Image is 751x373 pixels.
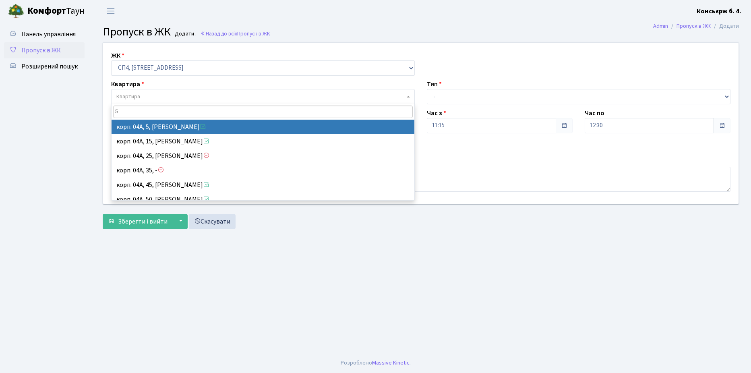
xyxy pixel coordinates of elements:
[711,22,739,31] li: Додати
[4,58,85,75] a: Розширений пошук
[4,42,85,58] a: Пропуск в ЖК
[112,163,414,178] li: корп. 04А, 35, -
[112,178,414,192] li: корп. 04А, 45, [PERSON_NAME]
[677,22,711,30] a: Пропуск в ЖК
[189,214,236,229] a: Скасувати
[237,30,270,37] span: Пропуск в ЖК
[200,30,270,37] a: Назад до всіхПропуск в ЖК
[112,134,414,149] li: корп. 04А, 15, [PERSON_NAME]
[21,62,78,71] span: Розширений пошук
[101,4,121,18] button: Переключити навігацію
[8,3,24,19] img: logo.png
[427,108,446,118] label: Час з
[697,6,741,16] a: Консьєрж б. 4.
[116,93,140,101] span: Квартира
[112,120,414,134] li: корп. 04А, 5, [PERSON_NAME]
[27,4,66,17] b: Комфорт
[112,192,414,207] li: корп. 04А, 50, [PERSON_NAME]
[653,22,668,30] a: Admin
[585,108,604,118] label: Час по
[27,4,85,18] span: Таун
[21,46,61,55] span: Пропуск в ЖК
[372,358,410,367] a: Massive Kinetic
[427,79,442,89] label: Тип
[341,358,411,367] div: Розроблено .
[4,26,85,42] a: Панель управління
[112,149,414,163] li: корп. 04А, 25, [PERSON_NAME]
[118,217,168,226] span: Зберегти і вийти
[21,30,76,39] span: Панель управління
[641,18,751,35] nav: breadcrumb
[173,31,197,37] small: Додати .
[111,51,124,60] label: ЖК
[103,24,171,40] span: Пропуск в ЖК
[697,7,741,16] b: Консьєрж б. 4.
[103,214,173,229] button: Зберегти і вийти
[111,79,144,89] label: Квартира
